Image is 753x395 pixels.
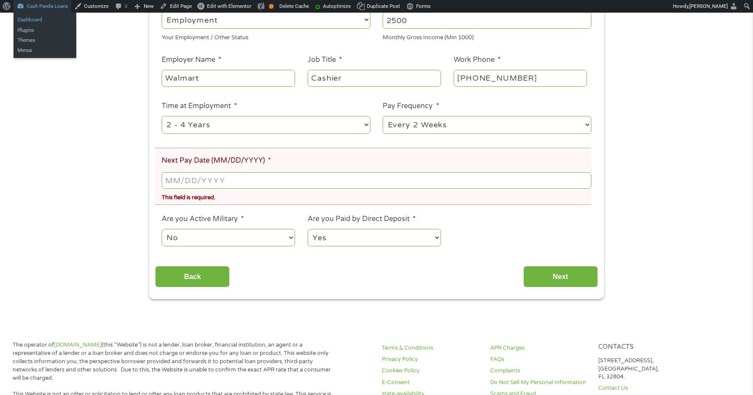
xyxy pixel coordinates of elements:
h4: Contacts [598,343,696,351]
a: APR Charges [490,344,588,352]
div: This field is required. [162,191,591,202]
ul: Cash Panda Loans [14,13,76,38]
label: Pay Frequency [383,102,439,111]
a: Themes [14,35,76,45]
span: [PERSON_NAME] [689,3,728,9]
div: Monthly Gross Income (Min 1000) [383,30,591,42]
label: Next Pay Date (MM/DD/YYYY) [162,156,271,165]
a: [DOMAIN_NAME] [54,341,102,348]
a: Complaints [490,367,588,375]
input: Next [523,266,598,287]
input: 1800 [383,12,591,28]
label: Job Title [308,55,342,65]
p: The operator of (this “Website”) is not a lender, loan broker, financial institution, an agent or... [13,341,337,382]
input: Cashier [308,70,441,86]
a: Contact Us [598,384,696,392]
span: Edit with Elementor [207,3,251,9]
a: Cookies Policy [382,367,479,375]
a: E-Consent [382,378,479,387]
ul: Cash Panda Loans [14,33,76,58]
a: Dashboard [14,15,76,25]
a: Terms & Conditions [382,344,479,352]
p: [STREET_ADDRESS], [GEOGRAPHIC_DATA], FL 32804. [598,357,696,381]
div: Your Employment / Other Status [162,30,370,42]
input: MM/DD/YYYY [162,172,591,189]
a: Privacy Policy [382,355,479,364]
div: OK [269,4,274,9]
label: Time at Employment [162,102,237,111]
label: Work Phone [454,55,501,65]
a: Do Not Sell My Personal Information [490,378,588,387]
label: Are you Active Military [162,215,244,224]
a: Menus [14,45,76,55]
input: Back [155,266,230,287]
label: Are you Paid by Direct Deposit [308,215,416,224]
input: (231) 754-4010 [454,70,587,86]
a: FAQs [490,355,588,364]
input: Walmart [162,70,295,86]
a: Plugins [14,25,76,35]
label: Employer Name [162,55,221,65]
